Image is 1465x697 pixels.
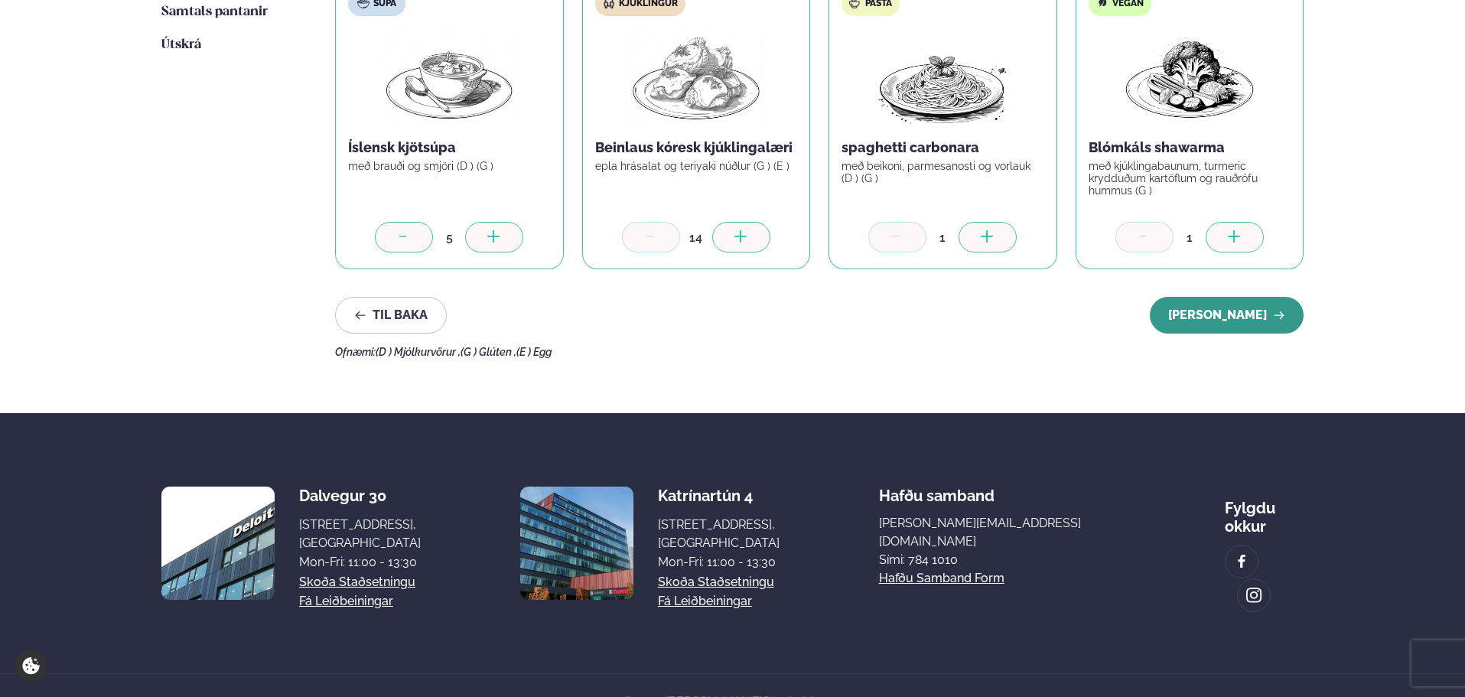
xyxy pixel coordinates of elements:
[1122,28,1257,126] img: Vegan.png
[1150,297,1304,334] button: [PERSON_NAME]
[433,229,465,246] div: 5
[520,487,633,600] img: image alt
[15,650,47,682] a: Cookie settings
[161,36,201,54] a: Útskrá
[299,553,421,572] div: Mon-Fri: 11:00 - 13:30
[299,592,393,611] a: Fá leiðbeiningar
[1245,587,1262,604] img: image alt
[1225,487,1304,536] div: Fylgdu okkur
[1089,138,1291,157] p: Blómkáls shawarma
[879,474,995,505] span: Hafðu samband
[335,346,1304,358] div: Ofnæmi:
[1233,553,1250,571] img: image alt
[926,229,959,246] div: 1
[461,346,516,358] span: (G ) Glúten ,
[879,514,1125,551] a: [PERSON_NAME][EMAIL_ADDRESS][DOMAIN_NAME]
[299,487,421,505] div: Dalvegur 30
[879,569,1004,588] a: Hafðu samband form
[879,551,1125,569] p: Sími: 784 1010
[1238,579,1270,611] a: image alt
[595,138,798,157] p: Beinlaus kóresk kjúklingalæri
[595,160,798,172] p: epla hrásalat og teriyaki núðlur (G ) (E )
[161,3,268,21] a: Samtals pantanir
[1089,160,1291,197] p: með kjúklingabaunum, turmeric krydduðum kartöflum og rauðrófu hummus (G )
[658,573,774,591] a: Skoða staðsetningu
[516,346,552,358] span: (E ) Egg
[348,160,551,172] p: með brauði og smjöri (D ) (G )
[658,487,780,505] div: Katrínartún 4
[658,553,780,572] div: Mon-Fri: 11:00 - 13:30
[680,229,712,246] div: 14
[161,5,268,18] span: Samtals pantanir
[842,138,1044,157] p: spaghetti carbonara
[382,28,516,126] img: Soup.png
[658,592,752,611] a: Fá leiðbeiningar
[161,38,201,51] span: Útskrá
[335,297,447,334] button: Til baka
[1226,546,1258,578] a: image alt
[161,487,275,600] img: image alt
[348,138,551,157] p: Íslensk kjötsúpa
[842,160,1044,184] p: með beikoni, parmesanosti og vorlauk (D ) (G )
[1174,229,1206,246] div: 1
[299,516,421,552] div: [STREET_ADDRESS], [GEOGRAPHIC_DATA]
[875,28,1010,126] img: Spagetti.png
[658,516,780,552] div: [STREET_ADDRESS], [GEOGRAPHIC_DATA]
[376,346,461,358] span: (D ) Mjólkurvörur ,
[299,573,415,591] a: Skoða staðsetningu
[629,28,763,126] img: Chicken-thighs.png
